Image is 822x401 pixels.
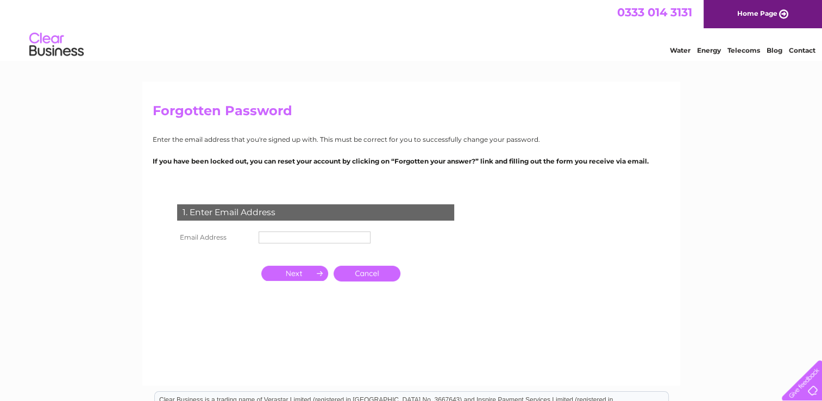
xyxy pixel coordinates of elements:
[670,46,691,54] a: Water
[153,156,670,166] p: If you have been locked out, you can reset your account by clicking on “Forgotten your answer?” l...
[153,103,670,124] h2: Forgotten Password
[155,6,668,53] div: Clear Business is a trading name of Verastar Limited (registered in [GEOGRAPHIC_DATA] No. 3667643...
[617,5,692,19] a: 0333 014 3131
[177,204,454,221] div: 1. Enter Email Address
[727,46,760,54] a: Telecoms
[334,266,400,281] a: Cancel
[153,134,670,145] p: Enter the email address that you're signed up with. This must be correct for you to successfully ...
[697,46,721,54] a: Energy
[174,229,256,246] th: Email Address
[789,46,815,54] a: Contact
[767,46,782,54] a: Blog
[29,28,84,61] img: logo.png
